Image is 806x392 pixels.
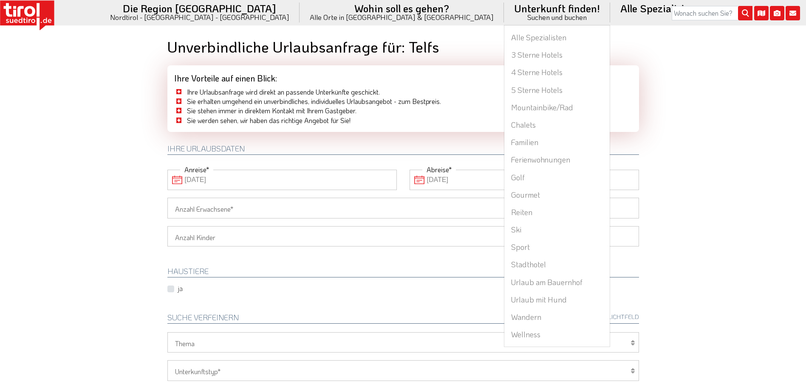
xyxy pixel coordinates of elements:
a: Ski [504,221,610,238]
i: Karte öffnen [754,6,769,20]
h1: Unverbindliche Urlaubsanfrage für: Telfs [167,38,639,55]
a: Alle Spezialisten [504,29,610,46]
small: Alle Orte in [GEOGRAPHIC_DATA] & [GEOGRAPHIC_DATA] [310,14,494,21]
i: Fotogalerie [770,6,784,20]
a: Sport [504,238,610,256]
li: Sie erhalten umgehend ein unverbindliches, individuelles Urlaubsangebot - zum Bestpreis. [174,97,632,106]
label: ja [178,284,183,293]
h2: Suche verfeinern [167,314,639,324]
a: Chalets [504,116,610,134]
a: 4 Sterne Hotels [504,64,610,81]
li: Sie werden sehen, wir haben das richtige Angebot für Sie! [174,116,632,125]
a: Familien [504,134,610,151]
li: Ihre Urlaubsanfrage wird direkt an passende Unterkünfte geschickt. [174,87,632,97]
span: * Pflichtfeld [597,314,639,320]
a: Wellness [504,326,610,343]
small: Nordtirol - [GEOGRAPHIC_DATA] - [GEOGRAPHIC_DATA] [110,14,289,21]
a: Wandern [504,308,610,326]
input: Wonach suchen Sie? [672,6,752,20]
h2: Ihre Urlaubsdaten [167,145,639,155]
a: Ferienwohnungen [504,151,610,168]
a: Urlaub mit Hund [504,291,610,308]
h2: HAUSTIERE [167,267,639,277]
a: Urlaub am Bauernhof [504,274,610,291]
a: Mountainbike/Rad [504,99,610,116]
a: Stadthotel [504,256,610,273]
a: Gourmet [504,186,610,204]
a: 5 Sterne Hotels [504,81,610,99]
a: Golf [504,169,610,186]
i: Kontakt [786,6,800,20]
a: Reiten [504,204,610,221]
li: Sie stehen immer in direktem Kontakt mit Ihrem Gastgeber. [174,106,632,115]
a: 3 Sterne Hotels [504,46,610,64]
div: Ihre Vorteile auf einen Blick: [167,65,639,87]
small: Suchen und buchen [514,14,600,21]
